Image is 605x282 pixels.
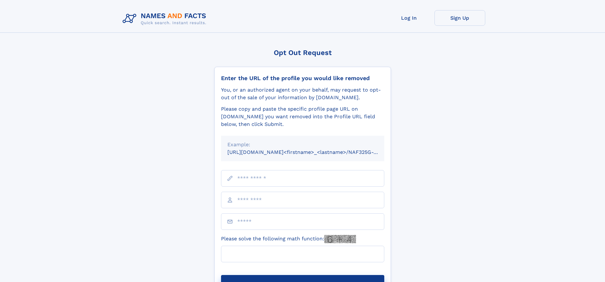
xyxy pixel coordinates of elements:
[214,49,391,57] div: Opt Out Request
[227,149,396,155] small: [URL][DOMAIN_NAME]<firstname>_<lastname>/NAF325G-xxxxxxxx
[221,75,384,82] div: Enter the URL of the profile you would like removed
[221,105,384,128] div: Please copy and paste the specific profile page URL on [DOMAIN_NAME] you want removed into the Pr...
[227,141,378,148] div: Example:
[384,10,434,26] a: Log In
[434,10,485,26] a: Sign Up
[221,86,384,101] div: You, or an authorized agent on your behalf, may request to opt-out of the sale of your informatio...
[221,235,356,243] label: Please solve the following math function:
[120,10,212,27] img: Logo Names and Facts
